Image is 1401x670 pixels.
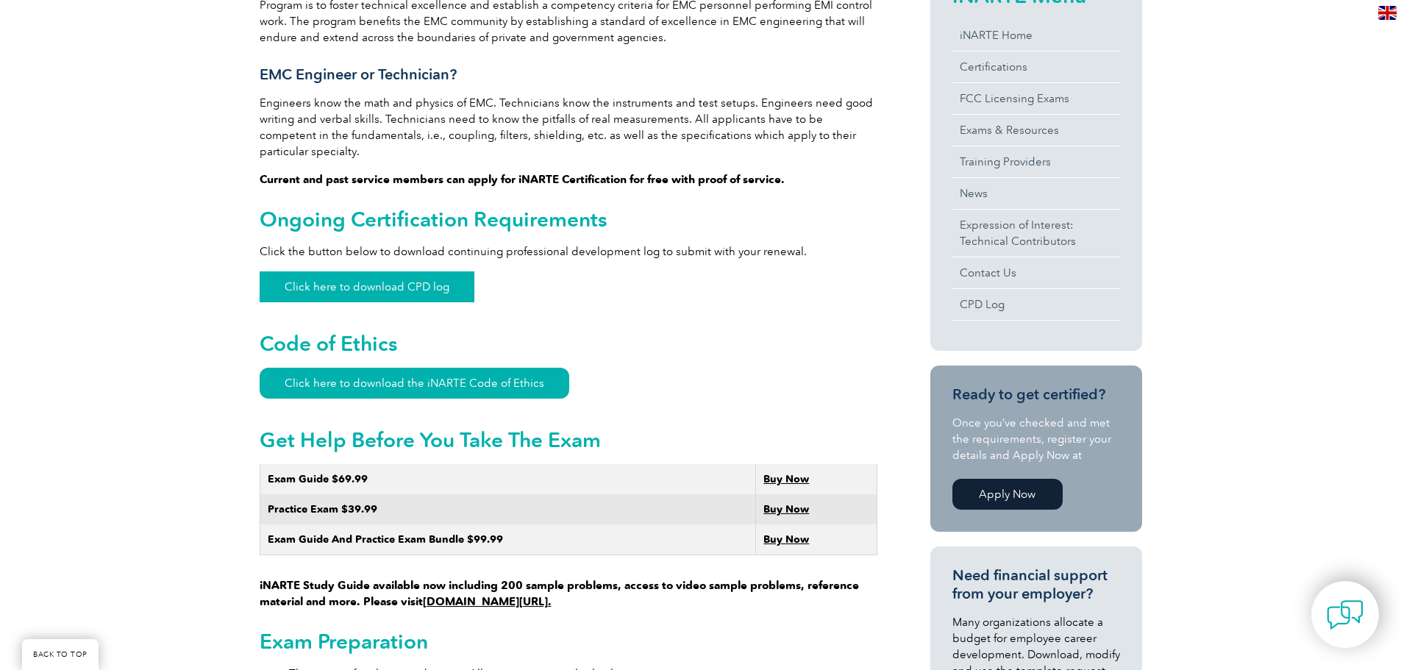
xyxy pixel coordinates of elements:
[952,146,1120,177] a: Training Providers
[952,178,1120,209] a: News
[952,385,1120,404] h3: Ready to get certified?
[763,503,809,516] a: Buy Now
[260,243,877,260] p: Click the button below to download continuing professional development log to submit with your re...
[952,115,1120,146] a: Exams & Resources
[260,95,877,160] p: Engineers know the math and physics of EMC. Technicians know the instruments and test setups. Eng...
[260,271,474,302] a: Click here to download CPD log
[260,630,877,653] h2: Exam Preparation
[260,368,569,399] a: Click here to download the iNARTE Code of Ethics
[952,20,1120,51] a: iNARTE Home
[260,207,877,231] h2: Ongoing Certification Requirements
[22,639,99,670] a: BACK TO TOP
[260,65,877,84] h3: EMC Engineer or Technician?
[952,210,1120,257] a: Expression of Interest:Technical Contributors
[260,579,859,608] strong: iNARTE Study Guide available now including 200 sample problems, access to video sample problems, ...
[268,473,368,485] strong: Exam Guide $69.99
[952,83,1120,114] a: FCC Licensing Exams
[763,473,809,485] a: Buy Now
[1327,596,1363,633] img: contact-chat.png
[260,428,877,452] h2: Get Help Before You Take The Exam
[952,257,1120,288] a: Contact Us
[763,533,809,546] a: Buy Now
[268,503,377,516] strong: Practice Exam $39.99
[423,595,552,608] a: [DOMAIN_NAME][URL].
[952,415,1120,463] p: Once you’ve checked and met the requirements, register your details and Apply Now at
[1378,6,1397,20] img: en
[952,566,1120,603] h3: Need financial support from your employer?
[260,332,877,355] h2: Code of Ethics
[268,533,503,546] strong: Exam Guide And Practice Exam Bundle $99.99
[952,479,1063,510] a: Apply Now
[952,51,1120,82] a: Certifications
[952,289,1120,320] a: CPD Log
[260,173,785,186] strong: Current and past service members can apply for iNARTE Certification for free with proof of service.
